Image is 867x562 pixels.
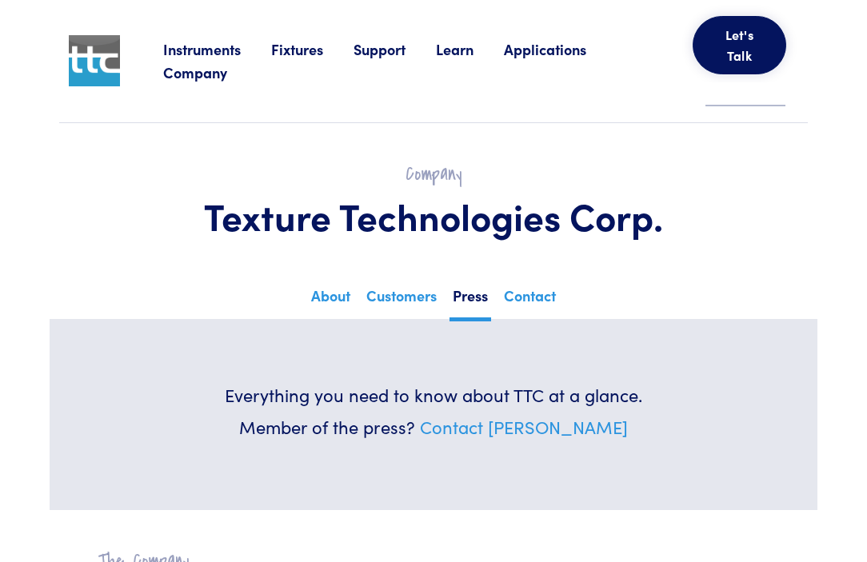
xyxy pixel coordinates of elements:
a: Customers [363,282,440,317]
a: Applications [504,39,617,59]
a: About [308,282,354,317]
a: Learn [436,39,504,59]
a: Contact [501,282,559,317]
button: Let's Talk [693,16,787,74]
h1: Texture Technologies Corp. [98,193,769,239]
h6: Member of the press? [213,414,654,440]
a: Instruments [163,39,271,59]
a: Contact [PERSON_NAME] [420,414,628,439]
h2: Company [98,161,769,186]
a: Fixtures [271,39,354,59]
a: Support [354,39,436,59]
a: Press [449,282,491,321]
img: ttc_logo_1x1_v1.0.png [69,35,120,86]
a: Company [163,62,258,82]
h6: Everything you need to know about TTC at a glance. [213,383,654,408]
